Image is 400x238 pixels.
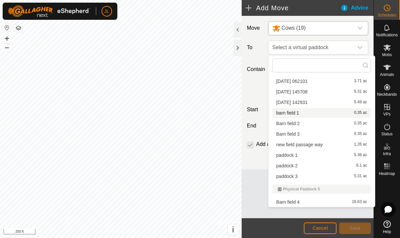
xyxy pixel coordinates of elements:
span: 5.36 ac [354,153,367,157]
span: 6.1 ac [356,163,367,168]
span: Save [349,225,361,231]
button: i [228,224,239,235]
div: Advice [340,4,374,12]
span: [DATE] 145708 [276,89,308,94]
button: Save [339,222,371,234]
li: paddock 1 [272,150,371,160]
span: Neckbands [377,92,397,96]
span: Notifications [376,33,398,37]
label: End [244,122,265,130]
li: 2025-05-02 142931 [272,97,371,107]
span: new field passage way [276,142,323,147]
span: Schedules [378,13,396,17]
span: 0.35 ac [354,121,367,126]
li: paddock 3 [272,171,371,181]
span: 5.31 ac [354,89,367,94]
li: Barn field 4 [272,197,371,207]
h2: Add Move [246,4,340,12]
span: 16.63 ac [352,200,367,204]
span: Heatmap [379,172,395,176]
span: i [232,225,234,234]
span: 0.35 ac [354,111,367,115]
div: Physical Paddock 5 [278,187,366,191]
span: 3.71 ac [354,79,367,84]
span: Cows (19) [282,25,306,31]
span: Cows [270,21,353,35]
li: paddock 2 [272,161,371,171]
span: Status [381,132,392,136]
span: JL [104,8,109,15]
a: Privacy Policy [95,229,119,235]
li: Barn field 2 [272,119,371,128]
a: Help [374,218,400,236]
div: dropdown trigger [353,21,367,35]
span: paddock 1 [276,153,298,157]
span: Animals [380,73,394,77]
span: [DATE] 142931 [276,100,308,105]
button: + [3,35,11,43]
span: barn field 1 [276,111,299,115]
span: Barn field 2 [276,121,300,126]
label: Add another scheduled move [256,142,325,147]
span: Select a virtual paddock [270,41,353,54]
button: Map Layers [15,24,22,32]
span: 5.49 ac [354,100,367,105]
button: – [3,43,11,51]
li: barn field 1 [272,108,371,118]
span: Barn field 3 [276,132,300,136]
label: To [244,41,265,54]
label: Move [244,21,265,35]
li: Barn field 3 [272,129,371,139]
span: 0.35 ac [354,132,367,136]
span: 5.31 ac [354,174,367,179]
li: new field passage way [272,140,371,150]
span: Barn field 4 [276,200,300,204]
span: VPs [383,112,390,116]
label: Start [244,106,265,114]
label: Contain [244,65,265,73]
li: 2025-03-25 062101 [272,76,371,86]
button: Reset Map [3,24,11,32]
img: Gallagher Logo [8,5,91,17]
span: [DATE] 062101 [276,79,308,84]
span: 1.26 ac [354,142,367,147]
div: dropdown trigger [353,41,367,54]
span: paddock 2 [276,163,298,168]
a: Contact Us [127,229,147,235]
span: paddock 3 [276,174,298,179]
span: Help [383,230,391,234]
span: Mobs [382,53,392,57]
span: Cancel [312,225,328,231]
span: Infra [383,152,391,156]
li: 2025-04-19 145708 [272,87,371,97]
button: Cancel [304,222,337,234]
